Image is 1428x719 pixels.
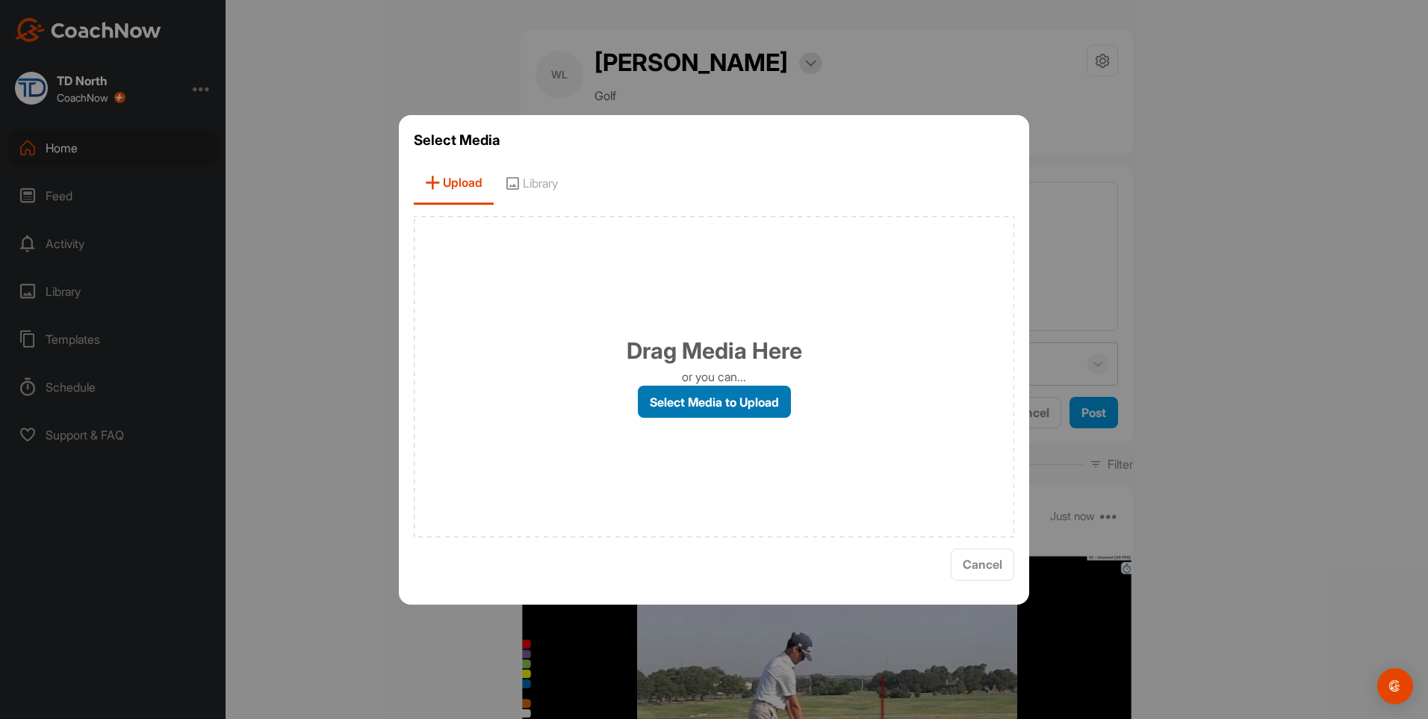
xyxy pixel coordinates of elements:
div: Open Intercom Messenger [1377,668,1413,704]
span: Library [494,162,569,205]
h3: Select Media [414,130,1014,151]
p: or you can... [682,368,746,386]
h1: Drag Media Here [627,334,802,368]
button: Cancel [951,549,1014,581]
span: Upload [414,162,494,205]
span: Cancel [963,557,1002,572]
label: Select Media to Upload [638,386,791,418]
